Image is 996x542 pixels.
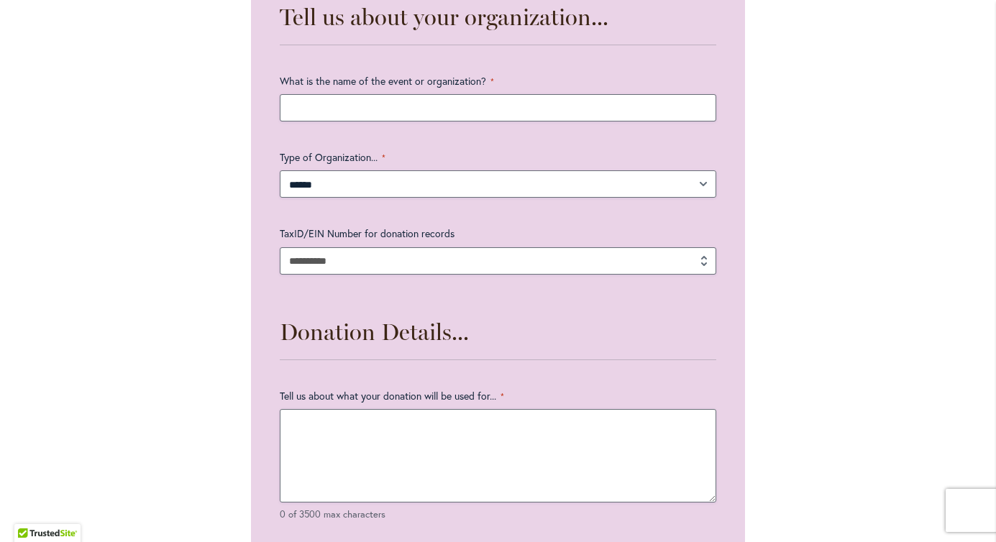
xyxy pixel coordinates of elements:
[280,389,716,403] label: Tell us about what your donation will be used for...
[280,74,716,88] label: What is the name of the event or organization?
[280,318,716,346] h3: Donation Details...
[280,226,716,241] label: TaxID/EIN Number for donation records
[280,150,716,165] label: Type of Organization...
[280,3,716,32] h3: Tell us about your organization...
